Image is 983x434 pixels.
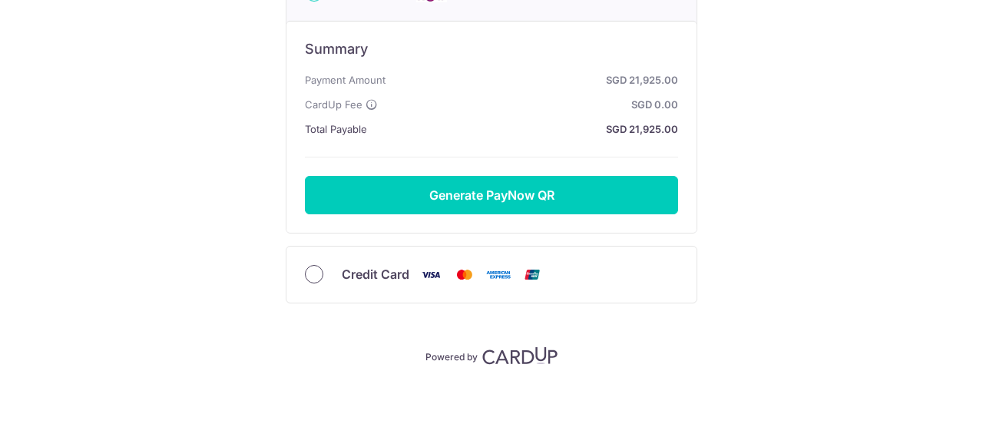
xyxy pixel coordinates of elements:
[305,265,678,284] div: Credit Card Visa Mastercard American Express Union Pay
[449,265,480,284] img: Mastercard
[425,348,478,363] p: Powered by
[373,120,678,138] strong: SGD 21,925.00
[415,265,446,284] img: Visa
[483,265,514,284] img: American Express
[392,71,678,89] strong: SGD 21,925.00
[305,40,678,58] h6: Summary
[305,95,362,114] span: CardUp Fee
[305,176,678,214] button: Generate PayNow QR
[482,346,558,365] img: CardUp
[305,71,386,89] span: Payment Amount
[517,265,548,284] img: Union Pay
[305,120,367,138] span: Total Payable
[384,95,678,114] strong: SGD 0.00
[342,265,409,283] span: Credit Card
